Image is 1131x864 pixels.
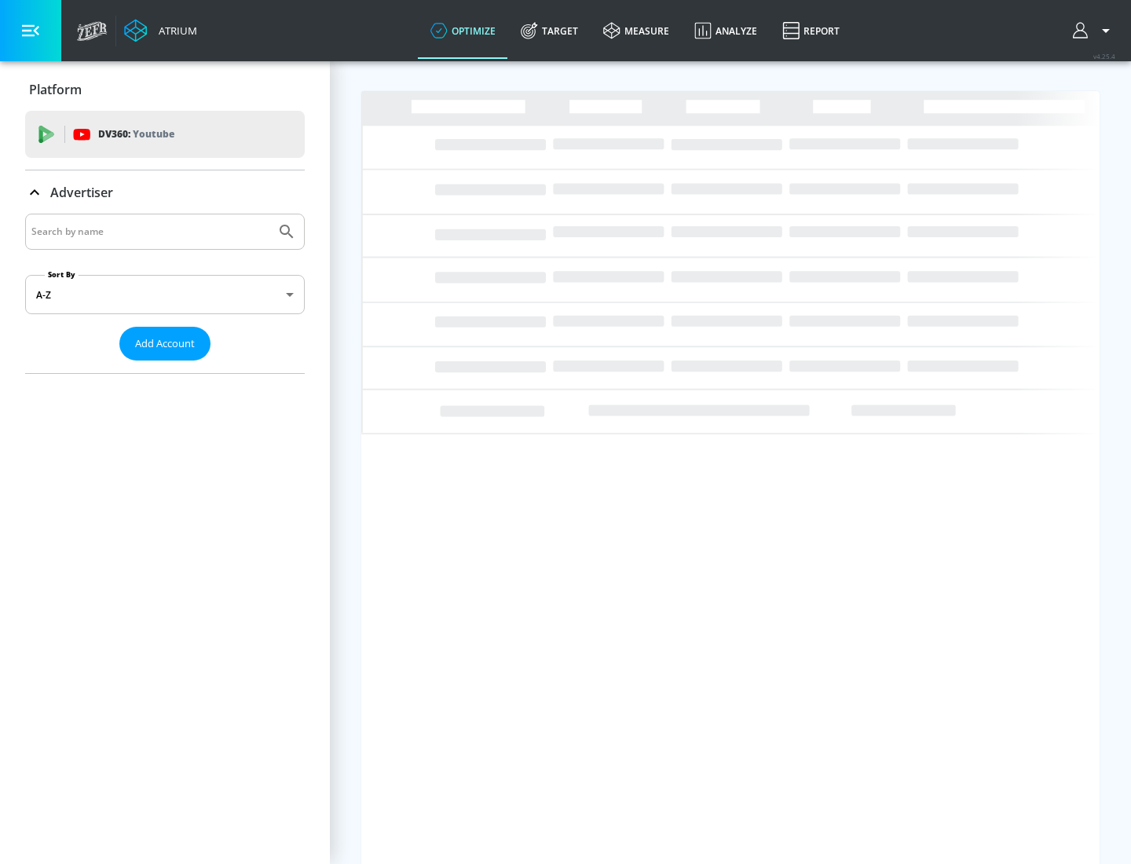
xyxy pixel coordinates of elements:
a: Analyze [682,2,770,59]
p: DV360: [98,126,174,143]
a: Target [508,2,591,59]
div: Atrium [152,24,197,38]
a: Report [770,2,852,59]
nav: list of Advertiser [25,361,305,373]
a: Atrium [124,19,197,42]
span: Add Account [135,335,195,353]
span: v 4.25.4 [1093,52,1115,60]
div: Advertiser [25,170,305,214]
p: Platform [29,81,82,98]
div: Platform [25,68,305,112]
a: measure [591,2,682,59]
a: optimize [418,2,508,59]
p: Advertiser [50,184,113,201]
input: Search by name [31,221,269,242]
div: A-Z [25,275,305,314]
p: Youtube [133,126,174,142]
button: Add Account [119,327,210,361]
div: Advertiser [25,214,305,373]
div: DV360: Youtube [25,111,305,158]
label: Sort By [45,269,79,280]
